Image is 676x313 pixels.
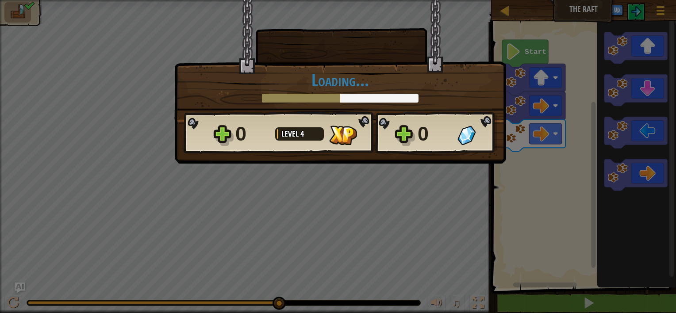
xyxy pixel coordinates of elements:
[329,126,357,145] img: XP Gained
[184,71,497,89] h1: Loading...
[300,128,304,139] span: 4
[457,126,476,145] img: Gems Gained
[235,120,270,148] div: 0
[418,120,452,148] div: 0
[281,128,300,139] span: Level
